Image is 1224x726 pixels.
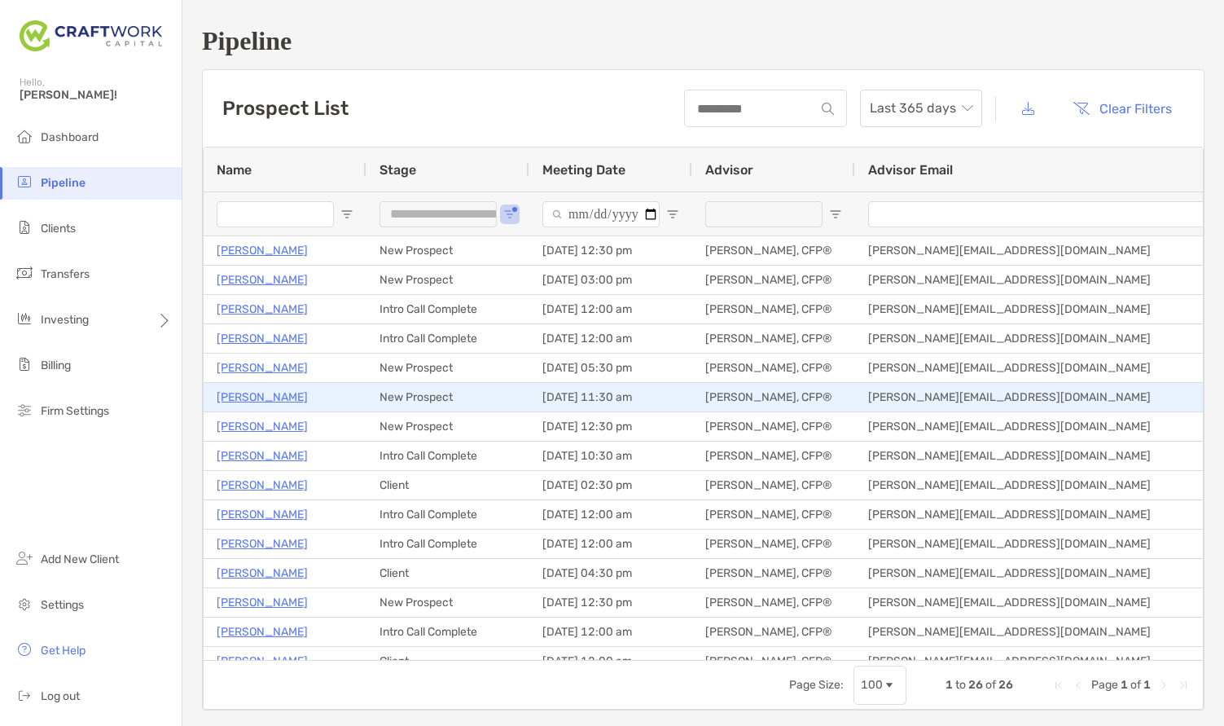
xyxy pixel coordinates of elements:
[217,622,308,642] a: [PERSON_NAME]
[955,678,966,692] span: to
[366,559,529,587] div: Client
[529,324,692,353] div: [DATE] 12:00 am
[945,678,953,692] span: 1
[41,404,109,418] span: Firm Settings
[692,500,855,529] div: [PERSON_NAME], CFP®
[340,208,353,221] button: Open Filter Menu
[503,208,516,221] button: Open Filter Menu
[542,201,660,227] input: Meeting Date Filter Input
[20,88,172,102] span: [PERSON_NAME]!
[222,97,349,120] h3: Prospect List
[366,383,529,411] div: New Prospect
[1052,679,1065,692] div: First Page
[705,162,753,178] span: Advisor
[366,354,529,382] div: New Prospect
[692,618,855,646] div: [PERSON_NAME], CFP®
[217,475,308,495] a: [PERSON_NAME]
[789,678,844,692] div: Page Size:
[529,588,692,617] div: [DATE] 12:30 pm
[366,295,529,323] div: Intro Call Complete
[15,685,34,705] img: logout icon
[217,534,308,554] a: [PERSON_NAME]
[41,313,89,327] span: Investing
[692,530,855,558] div: [PERSON_NAME], CFP®
[41,689,80,703] span: Log out
[217,504,308,525] p: [PERSON_NAME]
[41,222,76,235] span: Clients
[217,358,308,378] a: [PERSON_NAME]
[41,598,84,612] span: Settings
[1157,679,1170,692] div: Next Page
[41,130,99,144] span: Dashboard
[692,559,855,587] div: [PERSON_NAME], CFP®
[692,324,855,353] div: [PERSON_NAME], CFP®
[529,500,692,529] div: [DATE] 12:00 am
[366,236,529,265] div: New Prospect
[666,208,679,221] button: Open Filter Menu
[861,678,883,692] div: 100
[217,592,308,613] a: [PERSON_NAME]
[15,218,34,237] img: clients icon
[366,324,529,353] div: Intro Call Complete
[968,678,983,692] span: 26
[1121,678,1128,692] span: 1
[15,309,34,328] img: investing icon
[217,416,308,437] a: [PERSON_NAME]
[15,548,34,568] img: add_new_client icon
[217,299,308,319] a: [PERSON_NAME]
[15,354,34,374] img: billing icon
[366,442,529,470] div: Intro Call Complete
[998,678,1013,692] span: 26
[15,126,34,146] img: dashboard icon
[529,295,692,323] div: [DATE] 12:00 am
[15,263,34,283] img: transfers icon
[868,162,953,178] span: Advisor Email
[529,266,692,294] div: [DATE] 03:00 pm
[692,295,855,323] div: [PERSON_NAME], CFP®
[379,162,416,178] span: Stage
[1177,679,1190,692] div: Last Page
[366,266,529,294] div: New Prospect
[529,383,692,411] div: [DATE] 11:30 am
[692,588,855,617] div: [PERSON_NAME], CFP®
[692,266,855,294] div: [PERSON_NAME], CFP®
[41,176,86,190] span: Pipeline
[217,240,308,261] a: [PERSON_NAME]
[692,354,855,382] div: [PERSON_NAME], CFP®
[1130,678,1141,692] span: of
[217,387,308,407] a: [PERSON_NAME]
[1091,678,1118,692] span: Page
[15,172,34,191] img: pipeline icon
[366,500,529,529] div: Intro Call Complete
[366,588,529,617] div: New Prospect
[202,26,1204,56] h1: Pipeline
[529,559,692,587] div: [DATE] 04:30 pm
[692,236,855,265] div: [PERSON_NAME], CFP®
[870,90,972,126] span: Last 365 days
[529,236,692,265] div: [DATE] 12:30 pm
[217,270,308,290] a: [PERSON_NAME]
[366,412,529,441] div: New Prospect
[822,103,834,115] img: input icon
[829,208,842,221] button: Open Filter Menu
[41,644,86,658] span: Get Help
[692,471,855,499] div: [PERSON_NAME], CFP®
[217,563,308,583] p: [PERSON_NAME]
[217,446,308,466] p: [PERSON_NAME]
[217,162,252,178] span: Name
[1143,678,1151,692] span: 1
[15,594,34,614] img: settings icon
[41,552,119,566] span: Add New Client
[1072,679,1085,692] div: Previous Page
[692,383,855,411] div: [PERSON_NAME], CFP®
[20,7,162,65] img: Zoe Logo
[366,618,529,646] div: Intro Call Complete
[217,328,308,349] a: [PERSON_NAME]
